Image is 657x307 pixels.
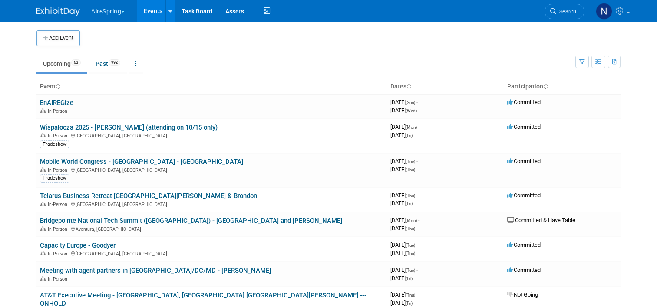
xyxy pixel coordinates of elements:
span: [DATE] [390,225,415,232]
a: Telarus Business Retreat [GEOGRAPHIC_DATA][PERSON_NAME] & Brondon [40,192,257,200]
span: (Wed) [406,108,417,113]
span: - [416,267,418,273]
a: Sort by Start Date [406,83,411,90]
span: - [416,192,418,199]
span: [DATE] [390,242,418,248]
img: In-Person Event [40,167,46,172]
span: [DATE] [390,267,418,273]
div: Aventura, [GEOGRAPHIC_DATA] [40,225,383,232]
span: - [416,291,418,298]
span: [DATE] [390,124,419,130]
span: Committed [507,242,541,248]
span: [DATE] [390,291,418,298]
span: [DATE] [390,158,418,164]
span: [DATE] [390,166,415,173]
div: [GEOGRAPHIC_DATA], [GEOGRAPHIC_DATA] [40,200,383,207]
th: Dates [387,79,504,94]
img: In-Person Event [40,251,46,255]
a: EnAIREGize [40,99,73,107]
a: Upcoming63 [36,56,87,72]
span: [DATE] [390,250,415,256]
span: In-Person [48,108,70,114]
div: [GEOGRAPHIC_DATA], [GEOGRAPHIC_DATA] [40,166,383,173]
span: In-Person [48,133,70,139]
div: Tradeshow [40,140,69,148]
th: Participation [504,79,621,94]
span: (Thu) [406,167,415,172]
span: - [418,217,419,223]
span: (Tue) [406,159,415,164]
span: (Thu) [406,226,415,231]
span: - [416,158,418,164]
a: Search [545,4,584,19]
span: [DATE] [390,300,413,306]
span: Committed [507,192,541,199]
span: In-Person [48,226,70,232]
button: Add Event [36,30,80,46]
span: - [418,124,419,130]
span: 992 [109,59,120,66]
span: (Fri) [406,301,413,306]
div: Tradeshow [40,174,69,182]
span: [DATE] [390,275,413,281]
span: (Tue) [406,243,415,248]
span: (Sun) [406,100,415,105]
span: [DATE] [390,107,417,114]
a: Wispalooza 2025 - [PERSON_NAME] (attending on 10/15 only) [40,124,218,131]
span: In-Person [48,167,70,173]
a: Sort by Event Name [56,83,60,90]
span: (Thu) [406,193,415,198]
img: In-Person Event [40,108,46,113]
span: Committed [507,267,541,273]
a: Capacity Europe - Goodyer [40,242,116,249]
span: [DATE] [390,200,413,206]
span: Not Going [507,291,538,298]
span: In-Person [48,202,70,207]
img: ExhibitDay [36,7,80,16]
th: Event [36,79,387,94]
a: Past992 [89,56,127,72]
span: In-Person [48,251,70,257]
span: Committed [507,124,541,130]
a: Mobile World Congress - [GEOGRAPHIC_DATA] - [GEOGRAPHIC_DATA] [40,158,243,166]
span: [DATE] [390,217,419,223]
span: (Tue) [406,268,415,273]
a: Sort by Participation Type [543,83,548,90]
img: Natalie Pyron [596,3,612,20]
img: In-Person Event [40,276,46,281]
div: [GEOGRAPHIC_DATA], [GEOGRAPHIC_DATA] [40,132,383,139]
img: In-Person Event [40,133,46,137]
span: Committed [507,99,541,105]
span: In-Person [48,276,70,282]
span: [DATE] [390,99,418,105]
span: (Mon) [406,125,417,130]
span: [DATE] [390,192,418,199]
span: - [416,242,418,248]
img: In-Person Event [40,202,46,206]
span: (Mon) [406,218,417,223]
span: (Thu) [406,251,415,256]
a: Meeting with agent partners in [GEOGRAPHIC_DATA]/DC/MD - [PERSON_NAME] [40,267,271,274]
span: (Fri) [406,133,413,138]
img: In-Person Event [40,226,46,231]
span: [DATE] [390,132,413,138]
span: Search [556,8,576,15]
span: (Thu) [406,293,415,297]
span: 63 [71,59,81,66]
a: Bridgepointe National Tech Summit ([GEOGRAPHIC_DATA]) - [GEOGRAPHIC_DATA] and [PERSON_NAME] [40,217,342,225]
span: (Fri) [406,276,413,281]
span: (Fri) [406,201,413,206]
span: Committed & Have Table [507,217,575,223]
div: [GEOGRAPHIC_DATA], [GEOGRAPHIC_DATA] [40,250,383,257]
span: - [416,99,418,105]
span: Committed [507,158,541,164]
